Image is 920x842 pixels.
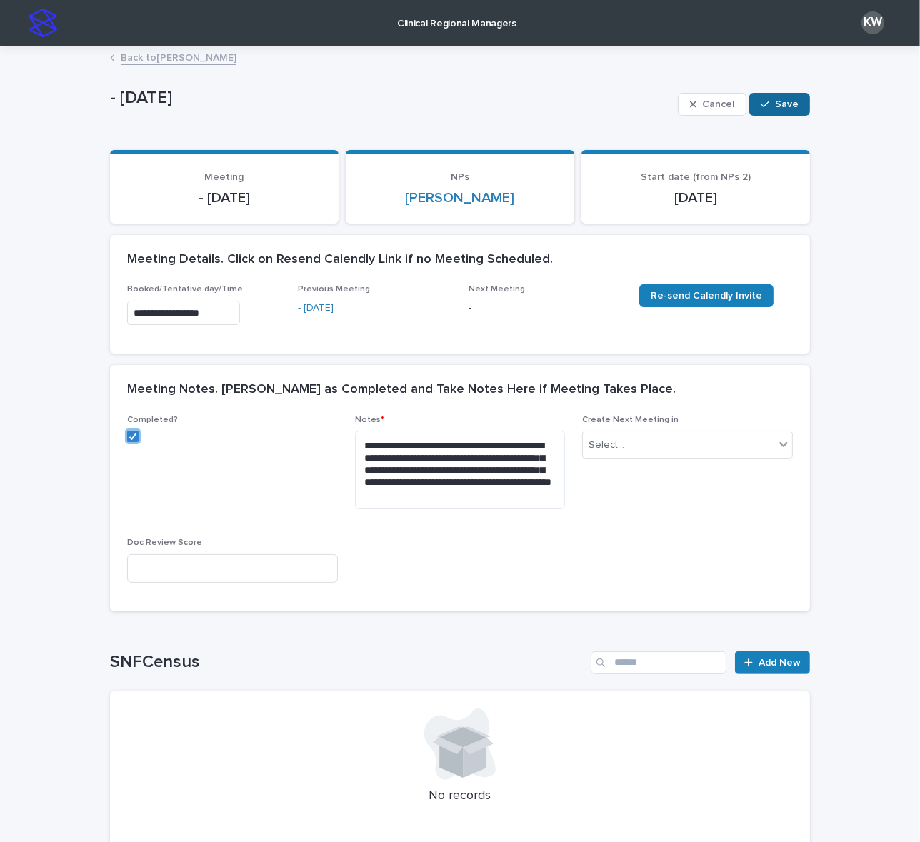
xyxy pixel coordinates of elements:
[591,651,726,674] input: Search
[639,284,774,307] a: Re-send Calendly Invite
[110,652,585,673] h1: SNFCensus
[127,189,321,206] p: - [DATE]
[582,416,679,424] span: Create Next Meeting in
[861,11,884,34] div: KW
[641,172,751,182] span: Start date (from NPs 2)
[29,9,57,37] img: stacker-logo-s-only.png
[589,438,624,453] div: Select...
[298,301,334,316] a: - [DATE]
[406,189,515,206] a: [PERSON_NAME]
[759,658,801,668] span: Add New
[469,301,622,316] p: -
[127,538,202,547] span: Doc Review Score
[451,172,469,182] span: NPs
[127,788,793,804] p: No records
[127,252,553,268] h2: Meeting Details. Click on Resend Calendly Link if no Meeting Scheduled.
[127,416,178,424] span: Completed?
[110,88,672,109] p: - [DATE]
[127,382,676,398] h2: Meeting Notes. [PERSON_NAME] as Completed and Take Notes Here if Meeting Takes Place.
[469,285,525,294] span: Next Meeting
[702,99,734,109] span: Cancel
[775,99,799,109] span: Save
[735,651,810,674] a: Add New
[298,285,370,294] span: Previous Meeting
[205,172,244,182] span: Meeting
[599,189,793,206] p: [DATE]
[651,291,762,301] span: Re-send Calendly Invite
[749,93,810,116] button: Save
[678,93,746,116] button: Cancel
[127,285,243,294] span: Booked/Tentative day/Time
[121,49,236,65] a: Back to[PERSON_NAME]
[355,416,384,424] span: Notes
